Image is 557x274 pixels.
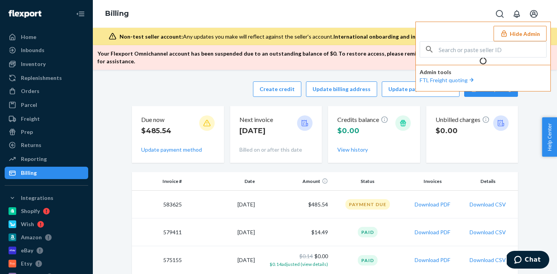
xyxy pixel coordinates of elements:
div: Amazon [21,233,42,241]
div: Parcel [21,101,37,109]
a: eBay [5,244,88,257]
a: Billing [105,9,129,18]
button: Open Search Box [492,6,507,22]
th: Date [185,172,258,191]
p: Due now [141,115,171,124]
button: Close Navigation [73,6,88,22]
td: 583625 [132,191,185,218]
div: Shopify [21,207,40,215]
a: Reporting [5,153,88,165]
span: International onboarding and inbounding may not work during impersonation. [333,33,534,40]
p: [DATE] [239,126,273,136]
div: Integrations [21,194,53,202]
a: Prep [5,126,88,138]
button: Update payment method [141,146,202,154]
td: $485.54 [258,191,331,218]
button: Download CSV [470,256,506,264]
span: $0.14 adjusted (view details) [270,261,328,267]
a: Replenishments [5,72,88,84]
p: Admin tools [420,68,547,76]
button: View history [337,146,368,154]
div: Paid [358,255,378,266]
div: Etsy [21,260,32,267]
a: Etsy [5,257,88,270]
button: Download CSV [470,201,506,208]
button: Help Center [542,117,557,157]
th: Invoices [404,172,461,191]
input: Search or paste seller ID [439,42,546,57]
button: Download PDF [415,256,450,264]
div: Returns [21,141,41,149]
button: $0.14adjusted (view details) [270,260,328,268]
div: Paid [358,227,378,237]
a: Shopify [5,205,88,217]
button: Open notifications [509,6,525,22]
span: $0.00 [337,127,359,135]
img: Flexport logo [9,10,41,18]
div: Reporting [21,155,47,163]
p: $0.00 [436,126,490,136]
button: Update payment method [382,81,460,97]
a: FTL Freight quoting [420,77,475,83]
p: Your Flexport Omnichannel account has been suspended due to an outstanding balance of $ 0 . To re... [97,50,545,65]
div: Replenishments [21,74,62,82]
a: Amazon [5,231,88,244]
button: Update billing address [306,81,377,97]
button: Download PDF [415,201,450,208]
div: eBay [21,247,33,254]
a: Orders [5,85,88,97]
div: Billing [21,169,37,177]
th: Amount [258,172,331,191]
button: Hide Admin [494,26,547,41]
div: Prep [21,128,33,136]
span: Non-test seller account: [120,33,183,40]
a: Inbounds [5,44,88,56]
a: Home [5,31,88,43]
a: Inventory [5,58,88,70]
div: Inventory [21,60,46,68]
div: Any updates you make will reflect against the seller's account. [120,33,534,41]
div: Inbounds [21,46,44,54]
p: Billed on or after this date [239,146,313,154]
button: Download PDF [415,228,450,236]
div: Orders [21,87,39,95]
p: $485.54 [141,126,171,136]
p: Next invoice [239,115,273,124]
th: Invoice # [132,172,185,191]
td: [DATE] [185,218,258,246]
div: Home [21,33,36,41]
th: Details [461,172,518,191]
button: Download CSV [470,228,506,236]
div: Payment Due [345,199,390,210]
th: Status [331,172,404,191]
a: Parcel [5,99,88,111]
button: Open account menu [526,6,542,22]
a: Wish [5,218,88,230]
a: Freight [5,113,88,125]
button: Create credit [253,81,301,97]
div: Wish [21,220,34,228]
td: [DATE] [185,191,258,218]
iframe: Opens a widget where you can chat to one of our agents [507,251,549,270]
p: Credits balance [337,115,388,124]
td: 579411 [132,218,185,246]
ol: breadcrumbs [99,3,135,25]
p: Unbilled charges [436,115,490,124]
button: Integrations [5,192,88,204]
td: $14.49 [258,218,331,246]
a: Returns [5,139,88,151]
span: $0.14 [299,253,313,259]
div: Freight [21,115,40,123]
a: Billing [5,167,88,179]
